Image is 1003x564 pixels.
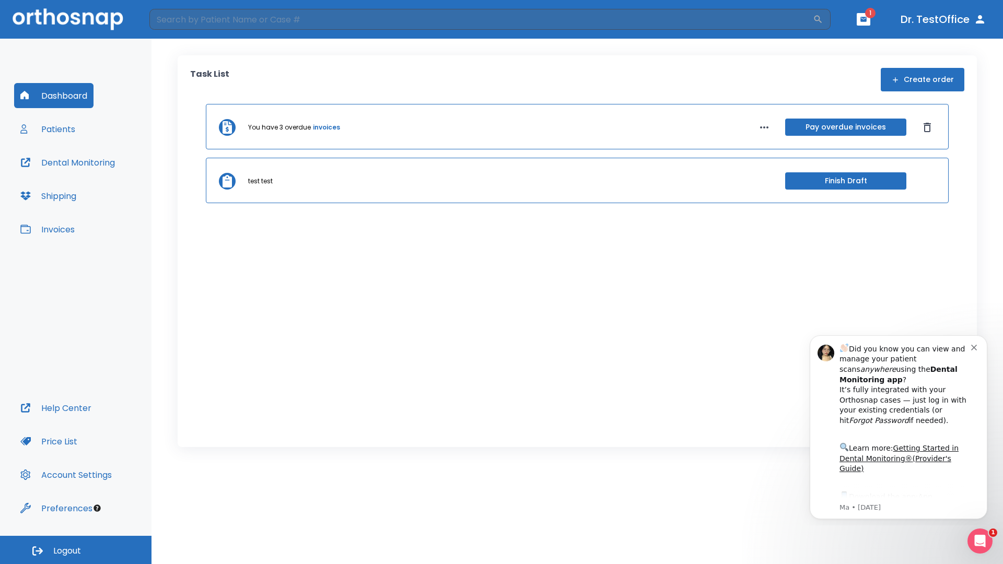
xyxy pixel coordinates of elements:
[785,172,906,190] button: Finish Draft
[14,83,94,108] button: Dashboard
[794,326,1003,525] iframe: Intercom notifications message
[13,8,123,30] img: Orthosnap
[149,9,813,30] input: Search by Patient Name or Case #
[177,16,185,25] button: Dismiss notification
[45,167,138,185] a: App Store
[14,150,121,175] button: Dental Monitoring
[248,177,273,186] p: test test
[14,429,84,454] button: Price List
[14,116,81,142] button: Patients
[989,528,997,537] span: 1
[190,68,229,91] p: Task List
[14,462,118,487] button: Account Settings
[14,183,83,208] button: Shipping
[248,123,311,132] p: You have 3 overdue
[14,217,81,242] button: Invoices
[881,68,964,91] button: Create order
[14,395,98,420] button: Help Center
[14,496,99,521] button: Preferences
[919,119,936,136] button: Dismiss
[967,528,993,554] iframe: Intercom live chat
[865,8,876,18] span: 1
[45,177,177,186] p: Message from Ma, sent 6w ago
[53,545,81,557] span: Logout
[92,503,102,513] div: Tooltip anchor
[896,10,990,29] button: Dr. TestOffice
[45,164,177,217] div: Download the app: | ​ Let us know if you need help getting started!
[313,123,340,132] a: invoices
[785,119,906,136] button: Pay overdue invoices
